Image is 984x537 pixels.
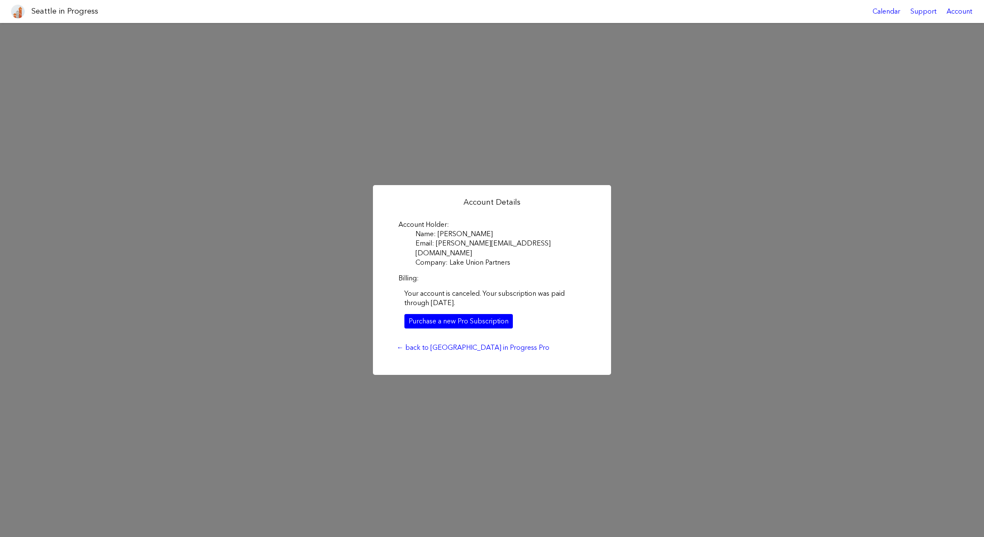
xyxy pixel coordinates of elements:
[415,258,586,267] dd: Company: Lake Union Partners
[404,314,513,328] a: Purchase a new Pro Subscription
[31,6,98,17] h1: Seattle in Progress
[11,5,25,18] img: favicon-96x96.png
[392,197,592,208] h2: Account Details
[415,239,586,258] dd: Email: [PERSON_NAME][EMAIL_ADDRESS][DOMAIN_NAME]
[392,340,554,355] a: ← back to [GEOGRAPHIC_DATA] in Progress Pro
[398,220,586,229] dt: Account Holder
[398,274,586,283] dt: Billing
[404,289,580,308] p: Your account is canceled. Your subscription was paid through [DATE].
[415,229,586,239] dd: Name: [PERSON_NAME]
